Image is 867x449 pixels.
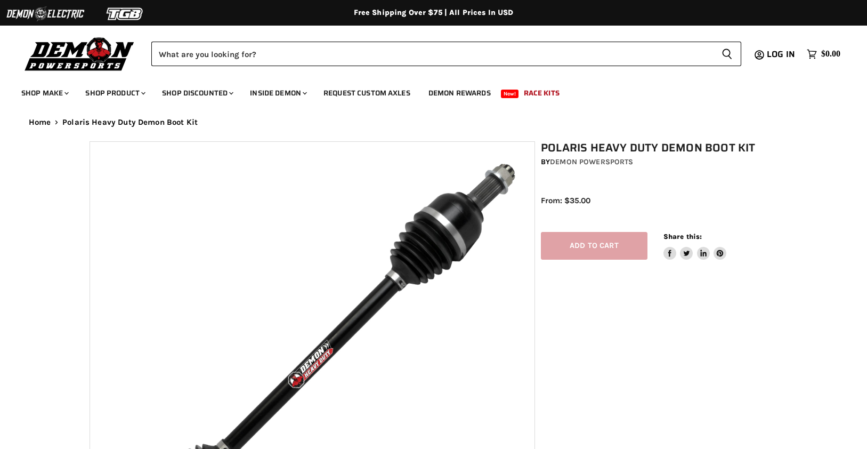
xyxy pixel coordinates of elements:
[13,78,838,104] ul: Main menu
[550,157,633,166] a: Demon Powersports
[315,82,418,104] a: Request Custom Axles
[154,82,240,104] a: Shop Discounted
[5,4,85,24] img: Demon Electric Logo 2
[13,82,75,104] a: Shop Make
[420,82,499,104] a: Demon Rewards
[7,8,860,18] div: Free Shipping Over $75 | All Prices In USD
[541,156,784,168] div: by
[21,35,138,73] img: Demon Powersports
[762,50,801,59] a: Log in
[242,82,313,104] a: Inside Demon
[663,232,702,240] span: Share this:
[77,82,152,104] a: Shop Product
[151,42,713,66] input: Search
[541,141,784,155] h1: Polaris Heavy Duty Demon Boot Kit
[821,49,840,59] span: $0.00
[516,82,568,104] a: Race Kits
[663,232,727,260] aside: Share this:
[767,47,795,61] span: Log in
[541,196,590,205] span: From: $35.00
[151,42,741,66] form: Product
[29,118,51,127] a: Home
[801,46,846,62] a: $0.00
[713,42,741,66] button: Search
[85,4,165,24] img: TGB Logo 2
[7,118,860,127] nav: Breadcrumbs
[62,118,198,127] span: Polaris Heavy Duty Demon Boot Kit
[501,90,519,98] span: New!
